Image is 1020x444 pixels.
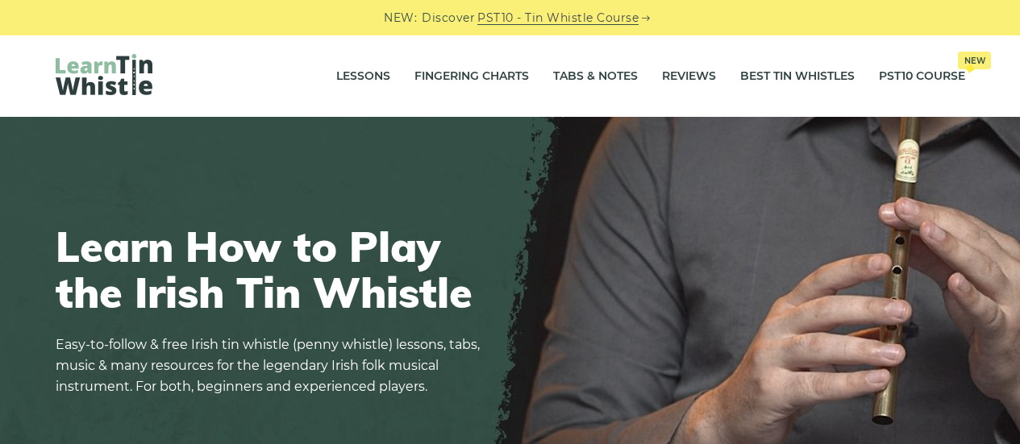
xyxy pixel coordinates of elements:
[553,56,638,97] a: Tabs & Notes
[740,56,855,97] a: Best Tin Whistles
[958,52,991,69] span: New
[336,56,390,97] a: Lessons
[414,56,529,97] a: Fingering Charts
[662,56,716,97] a: Reviews
[56,223,491,315] h1: Learn How to Play the Irish Tin Whistle
[879,56,965,97] a: PST10 CourseNew
[56,334,491,397] p: Easy-to-follow & free Irish tin whistle (penny whistle) lessons, tabs, music & many resources for...
[56,54,152,95] img: LearnTinWhistle.com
